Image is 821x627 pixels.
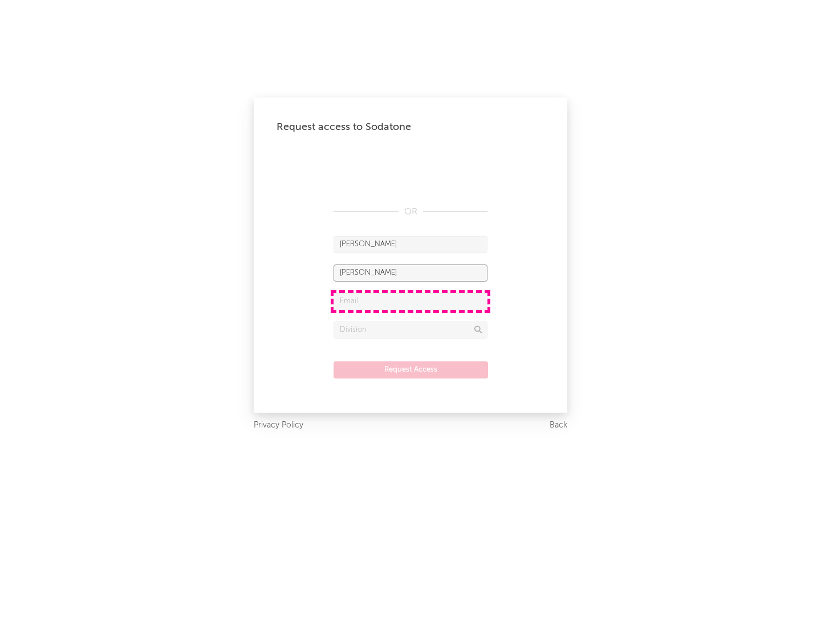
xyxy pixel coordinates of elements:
[334,205,487,219] div: OR
[334,293,487,310] input: Email
[334,361,488,378] button: Request Access
[277,120,544,134] div: Request access to Sodatone
[334,236,487,253] input: First Name
[334,321,487,339] input: Division
[254,418,303,433] a: Privacy Policy
[334,264,487,282] input: Last Name
[550,418,567,433] a: Back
